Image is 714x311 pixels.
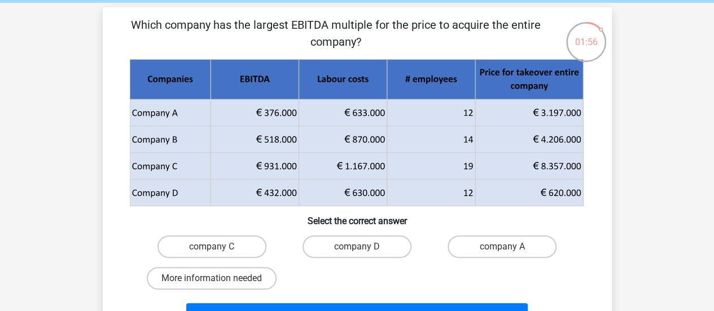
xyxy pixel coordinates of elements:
[121,16,551,50] p: Which company has the largest EBITDA multiple for the price to acquire the entire company?
[121,207,594,226] h6: Select the correct answer
[448,235,557,258] label: company A
[157,235,266,258] label: company C
[147,267,277,290] label: More information needed
[303,235,411,258] label: company D
[565,21,607,49] div: 01:56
